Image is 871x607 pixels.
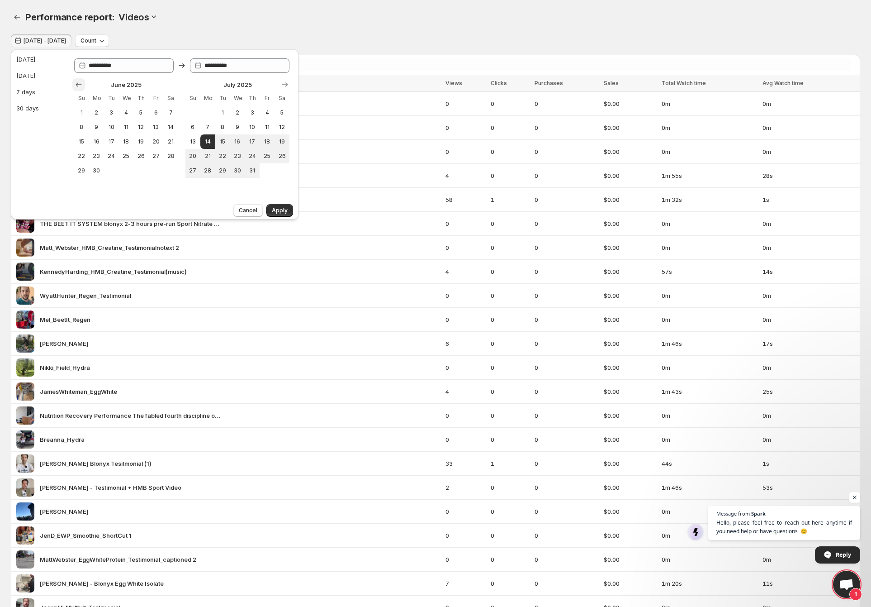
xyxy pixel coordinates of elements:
[278,95,286,102] span: Sa
[204,138,212,145] span: 14
[445,411,485,420] span: 0
[535,435,598,444] span: 0
[16,478,34,497] img: Rob Watson - Testimonial + HMB Sport Video
[93,109,100,116] span: 2
[535,147,598,156] span: 0
[108,109,115,116] span: 3
[16,358,34,377] img: Nikki_Field_Hydra
[200,120,215,134] button: Monday July 7 2025
[74,134,89,149] button: Sunday June 15 2025
[80,37,96,44] span: Count
[152,109,160,116] span: 6
[189,124,197,131] span: 6
[604,435,656,444] span: $0.00
[604,80,619,86] span: Sales
[40,243,179,252] span: Matt_Webster_HMB_Creatine_Testimonialnotext 2
[491,435,530,444] span: 0
[662,291,757,300] span: 0m
[152,138,160,145] span: 20
[16,550,34,569] img: MattWebster_EggWhiteProtein_Testimonial_captioned 2
[234,124,241,131] span: 9
[535,315,598,324] span: 0
[148,149,163,163] button: Friday June 27 2025
[445,243,485,252] span: 0
[119,149,134,163] button: Wednesday June 25 2025
[89,163,104,178] button: Monday June 30 2025
[16,239,34,257] img: Matt_Webster_HMB_Creatine_Testimonialnotext 2
[16,335,34,353] img: Tatiana_HMB_creatine_Testimonial
[163,91,178,105] th: Saturday
[75,34,109,47] button: Count
[604,267,656,276] span: $0.00
[78,167,85,174] span: 29
[104,149,119,163] button: Tuesday June 24 2025
[25,12,115,23] span: Performance report:
[14,101,62,115] button: 30 days
[74,149,89,163] button: Sunday June 22 2025
[491,123,530,132] span: 0
[148,120,163,134] button: Friday June 13 2025
[762,339,855,348] span: 17s
[762,195,855,204] span: 1s
[445,291,485,300] span: 0
[248,109,256,116] span: 3
[662,123,757,132] span: 0m
[189,167,197,174] span: 27
[108,138,115,145] span: 17
[137,109,145,116] span: 5
[78,138,85,145] span: 15
[137,95,145,102] span: Th
[74,91,89,105] th: Sunday
[16,574,34,593] img: Daniel Barslund - Blonyx Egg White Isolate
[234,153,241,160] span: 23
[604,195,656,204] span: $0.00
[662,387,757,396] span: 1m 43s
[248,167,256,174] span: 31
[133,105,148,120] button: Thursday June 5 2025
[275,120,289,134] button: Saturday July 12 2025
[849,588,862,601] span: 1
[263,138,271,145] span: 18
[72,78,85,91] button: Show previous month, May 2025
[762,411,855,420] span: 0m
[535,80,563,86] span: Purchases
[662,435,757,444] span: 0m
[245,91,260,105] th: Thursday
[74,163,89,178] button: Sunday June 29 2025
[662,243,757,252] span: 0m
[535,411,598,420] span: 0
[445,267,485,276] span: 4
[260,149,275,163] button: Friday July 25 2025
[40,459,151,468] span: [PERSON_NAME] Blonyx Tesitmonial (1)
[535,363,598,372] span: 0
[445,147,485,156] span: 0
[716,518,852,535] span: Hello, please feel free to reach out here anytime if you need help or have questions. 😊
[119,91,134,105] th: Wednesday
[278,153,286,160] span: 26
[14,85,62,99] button: 7 days
[604,147,656,156] span: $0.00
[16,263,34,281] img: KennedyHarding_HMB_Creatine_Testimonial(music)
[833,571,860,598] div: Open chat
[137,138,145,145] span: 19
[260,134,275,149] button: Friday July 18 2025
[275,149,289,163] button: Saturday July 26 2025
[200,91,215,105] th: Monday
[662,267,757,276] span: 57s
[133,91,148,105] th: Thursday
[230,91,245,105] th: Wednesday
[200,134,215,149] button: Start of range Monday July 14 2025
[119,120,134,134] button: Wednesday June 11 2025
[204,167,212,174] span: 28
[491,243,530,252] span: 0
[836,547,851,563] span: Reply
[491,80,507,86] span: Clicks
[148,105,163,120] button: Friday June 6 2025
[204,124,212,131] span: 7
[762,99,855,108] span: 0m
[491,315,530,324] span: 0
[78,124,85,131] span: 8
[248,124,256,131] span: 10
[662,80,706,86] span: Total Watch time
[535,195,598,204] span: 0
